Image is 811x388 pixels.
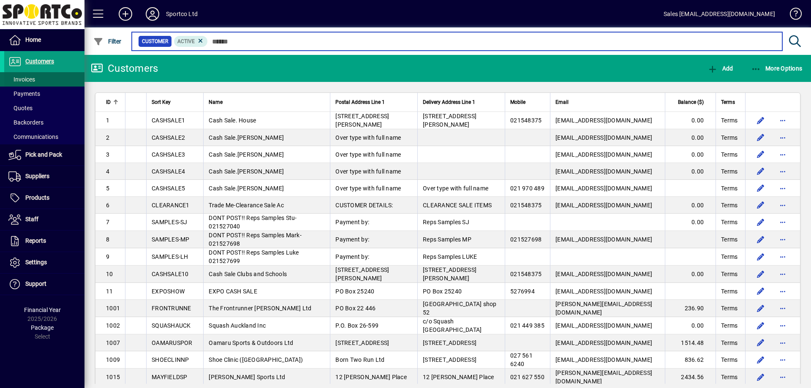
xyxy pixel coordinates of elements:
[510,98,525,107] span: Mobile
[139,6,166,22] button: Profile
[510,185,544,192] span: 021 970 489
[665,266,716,283] td: 0.00
[335,339,389,346] span: [STREET_ADDRESS]
[177,38,195,44] span: Active
[721,150,738,159] span: Terms
[721,167,738,176] span: Terms
[423,202,492,209] span: CLEARANCE SALE ITEMS
[555,288,652,295] span: [EMAIL_ADDRESS][DOMAIN_NAME]
[754,370,767,384] button: Edit
[152,271,189,277] span: CASHSALE10
[24,307,61,313] span: Financial Year
[106,151,109,158] span: 3
[555,98,569,107] span: Email
[510,288,535,295] span: 5276994
[776,336,789,350] button: More options
[152,151,185,158] span: CASHSALE3
[776,285,789,298] button: More options
[335,98,385,107] span: Postal Address Line 1
[721,201,738,209] span: Terms
[152,168,185,175] span: CASHSALE4
[209,249,299,264] span: DONT POST!! Reps Samples Luke 021527699
[665,214,716,231] td: 0.00
[25,280,46,287] span: Support
[784,2,800,29] a: Knowledge Base
[335,266,389,282] span: [STREET_ADDRESS][PERSON_NAME]
[335,202,393,209] span: CUSTOMER DETAILS:
[665,351,716,369] td: 836.62
[665,112,716,129] td: 0.00
[665,317,716,334] td: 0.00
[4,72,84,87] a: Invoices
[423,185,488,192] span: Over type with full name
[721,218,738,226] span: Terms
[776,319,789,332] button: More options
[8,90,40,97] span: Payments
[106,134,109,141] span: 2
[209,185,284,192] span: Cash Sale.[PERSON_NAME]
[555,202,652,209] span: [EMAIL_ADDRESS][DOMAIN_NAME]
[510,352,533,367] span: 027 561 6240
[721,321,738,330] span: Terms
[209,271,287,277] span: Cash Sale Clubs and Schools
[106,185,109,192] span: 5
[31,324,54,331] span: Package
[665,197,716,214] td: 0.00
[721,287,738,296] span: Terms
[423,253,477,260] span: Reps Samples LUKE
[754,336,767,350] button: Edit
[749,61,805,76] button: More Options
[209,214,297,230] span: DONT POST!! Reps Samples Stu-021527040
[721,235,738,244] span: Terms
[754,148,767,161] button: Edit
[335,168,401,175] span: Over type with full name
[423,98,475,107] span: Delivery Address Line 1
[721,304,738,312] span: Terms
[209,117,256,124] span: Cash Sale. House
[754,267,767,281] button: Edit
[209,134,284,141] span: Cash Sale.[PERSON_NAME]
[4,166,84,187] a: Suppliers
[555,134,652,141] span: [EMAIL_ADDRESS][DOMAIN_NAME]
[8,76,35,83] span: Invoices
[4,274,84,295] a: Support
[209,339,293,346] span: Oamaru Sports & Outdoors Ltd
[754,215,767,229] button: Edit
[25,173,49,179] span: Suppliers
[665,369,716,386] td: 2434.56
[25,151,62,158] span: Pick and Pack
[209,232,302,247] span: DONT POST!! Reps Samples Mark-021527698
[776,250,789,263] button: More options
[555,98,660,107] div: Email
[721,270,738,278] span: Terms
[423,339,476,346] span: [STREET_ADDRESS]
[335,253,369,260] span: Payment by:
[4,187,84,209] a: Products
[510,271,542,277] span: 021548375
[754,250,767,263] button: Edit
[4,144,84,166] a: Pick and Pack
[335,322,378,329] span: P.O. Box 26-599
[423,301,497,316] span: [GEOGRAPHIC_DATA] shop 52
[152,356,189,363] span: SHOECLINNP
[335,219,369,225] span: Payment by:
[335,113,389,128] span: [STREET_ADDRESS][PERSON_NAME]
[555,322,652,329] span: [EMAIL_ADDRESS][DOMAIN_NAME]
[754,114,767,127] button: Edit
[91,62,158,75] div: Customers
[4,231,84,252] a: Reports
[25,58,54,65] span: Customers
[152,322,191,329] span: SQUASHAUCK
[106,374,120,380] span: 1015
[8,133,58,140] span: Communications
[209,151,284,158] span: Cash Sale.[PERSON_NAME]
[93,38,122,45] span: Filter
[751,65,803,72] span: More Options
[705,61,735,76] button: Add
[106,271,113,277] span: 10
[112,6,139,22] button: Add
[335,185,401,192] span: Over type with full name
[209,202,284,209] span: Trade Me-Clearance Sale Ac
[423,219,469,225] span: Reps Samples SJ
[209,98,325,107] div: Name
